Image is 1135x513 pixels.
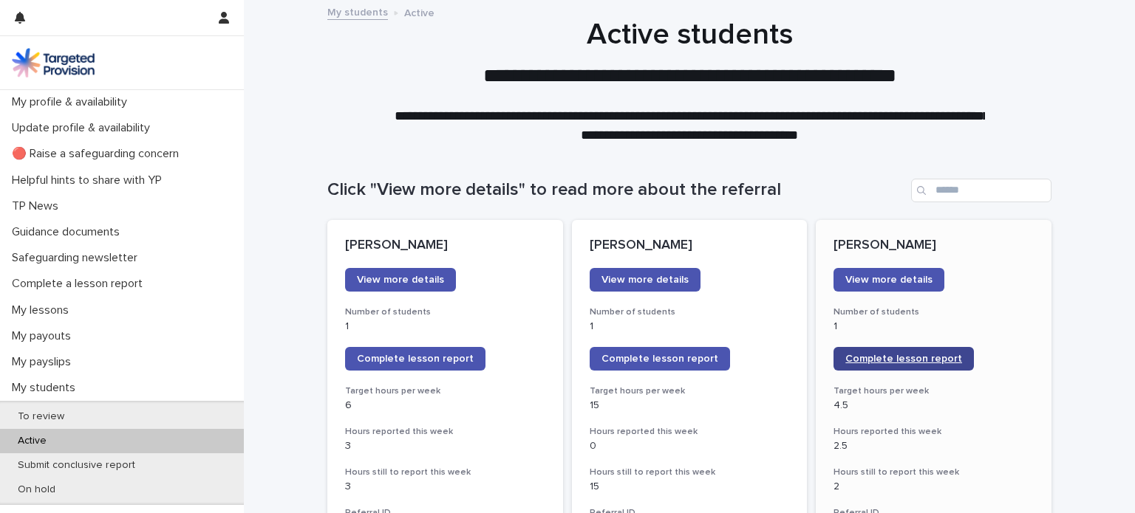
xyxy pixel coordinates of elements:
a: View more details [834,268,944,292]
h3: Number of students [834,306,1034,318]
span: Complete lesson report [357,354,474,364]
p: 1 [834,320,1034,333]
a: View more details [345,268,456,292]
p: Safeguarding newsletter [6,251,149,265]
h1: Click "View more details" to read more about the referral [327,179,905,201]
p: TP News [6,199,70,213]
p: Complete a lesson report [6,277,154,291]
a: Complete lesson report [590,347,730,371]
p: 6 [345,399,545,412]
p: 3 [345,481,545,493]
span: View more details [601,275,689,285]
a: Complete lesson report [345,347,485,371]
p: To review [6,410,76,423]
h3: Hours still to report this week [345,466,545,478]
p: My payouts [6,329,83,343]
p: 🔴 Raise a safeguarding concern [6,147,191,161]
h3: Target hours per week [590,385,790,397]
p: [PERSON_NAME] [834,238,1034,254]
p: My students [6,381,87,395]
p: My profile & availability [6,95,139,109]
p: On hold [6,483,67,496]
h3: Target hours per week [345,385,545,397]
h3: Hours reported this week [590,426,790,438]
h3: Hours still to report this week [834,466,1034,478]
input: Search [911,179,1052,202]
a: View more details [590,268,701,292]
span: View more details [357,275,444,285]
p: 4.5 [834,399,1034,412]
p: 2 [834,481,1034,493]
p: 3 [345,440,545,452]
p: Active [6,435,58,447]
p: 15 [590,481,790,493]
p: Guidance documents [6,225,132,239]
span: Complete lesson report [601,354,718,364]
p: [PERSON_NAME] [590,238,790,254]
a: Complete lesson report [834,347,974,371]
span: Complete lesson report [845,354,962,364]
p: 0 [590,440,790,452]
h3: Target hours per week [834,385,1034,397]
h3: Number of students [345,306,545,318]
p: My payslips [6,355,83,369]
img: M5nRWzHhSzIhMunXDL62 [12,48,95,78]
p: Submit conclusive report [6,459,147,472]
h3: Number of students [590,306,790,318]
p: 1 [590,320,790,333]
p: Helpful hints to share with YP [6,173,174,187]
p: 15 [590,399,790,412]
p: Update profile & availability [6,121,162,135]
h3: Hours reported this week [834,426,1034,438]
span: View more details [845,275,933,285]
a: My students [327,3,388,20]
p: 2.5 [834,440,1034,452]
h1: Active students [327,17,1052,52]
h3: Hours reported this week [345,426,545,438]
p: Active [404,4,434,20]
h3: Hours still to report this week [590,466,790,478]
p: [PERSON_NAME] [345,238,545,254]
p: My lessons [6,303,81,317]
p: 1 [345,320,545,333]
